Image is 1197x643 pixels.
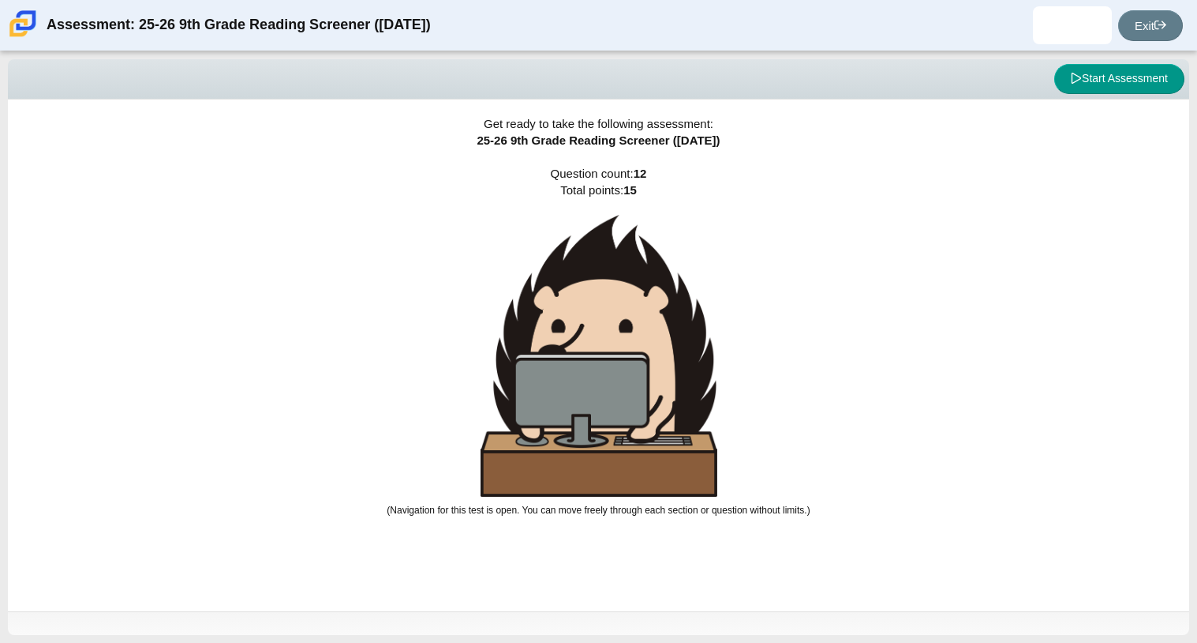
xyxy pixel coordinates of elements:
[477,133,720,147] span: 25-26 9th Grade Reading Screener ([DATE])
[634,167,647,180] b: 12
[484,117,713,130] span: Get ready to take the following assessment:
[1118,10,1183,41] a: Exit
[6,29,39,43] a: Carmen School of Science & Technology
[387,505,810,516] small: (Navigation for this test is open. You can move freely through each section or question without l...
[623,183,637,197] b: 15
[1060,13,1085,38] img: markell.lewis.QJdif8
[387,167,810,516] span: Question count: Total points:
[6,7,39,40] img: Carmen School of Science & Technology
[47,6,431,44] div: Assessment: 25-26 9th Grade Reading Screener ([DATE])
[1054,64,1184,94] button: Start Assessment
[481,215,717,497] img: hedgehog-behind-computer-large.png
